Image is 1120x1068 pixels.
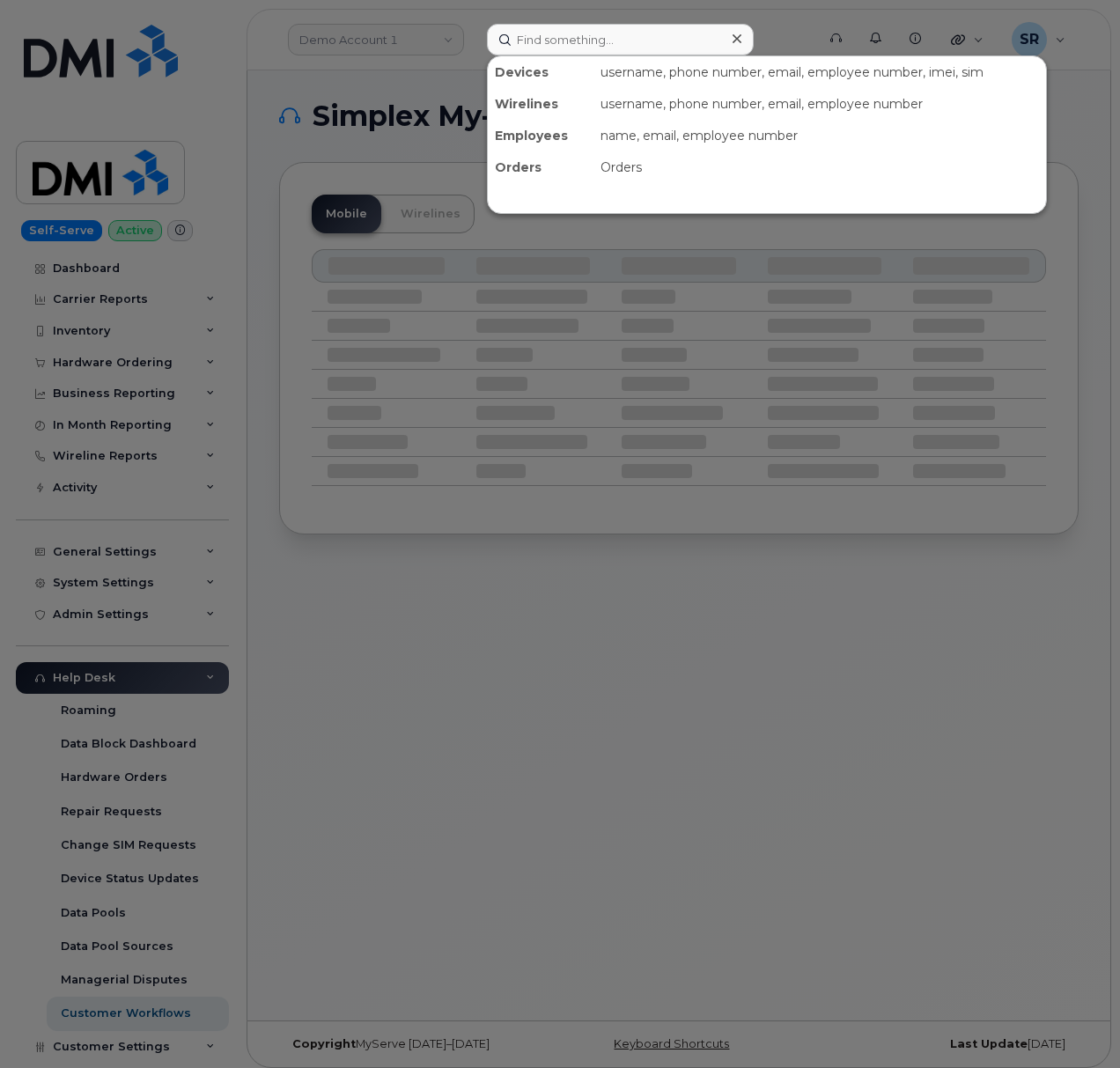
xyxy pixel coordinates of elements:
[593,56,1046,88] div: username, phone number, email, employee number, imei, sim
[593,151,1046,183] div: Orders
[488,56,593,88] div: Devices
[488,120,593,151] div: Employees
[593,88,1046,120] div: username, phone number, email, employee number
[488,88,593,120] div: Wirelines
[488,151,593,183] div: Orders
[593,120,1046,151] div: name, email, employee number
